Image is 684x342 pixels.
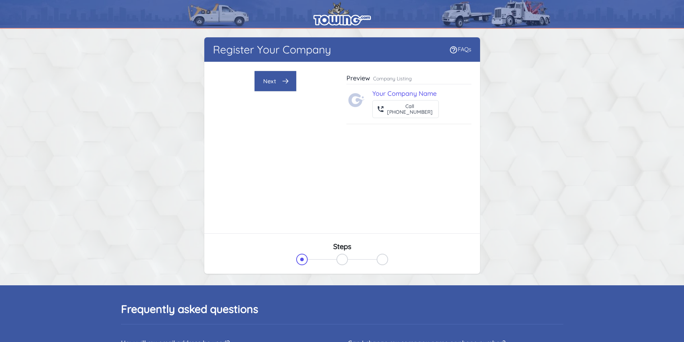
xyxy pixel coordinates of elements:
img: logo.png [313,2,371,25]
img: Towing.com Logo [348,92,365,109]
h3: Preview [346,74,370,83]
button: Call[PHONE_NUMBER] [372,100,439,118]
div: Call [PHONE_NUMBER] [387,103,433,115]
h3: Steps [213,242,471,251]
h1: Register Your Company [213,43,331,56]
a: Your Company Name [372,89,437,98]
h2: Frequently asked questions [121,303,563,315]
button: Next [254,71,297,92]
p: Company Listing [373,75,412,82]
a: FAQs [449,46,471,53]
